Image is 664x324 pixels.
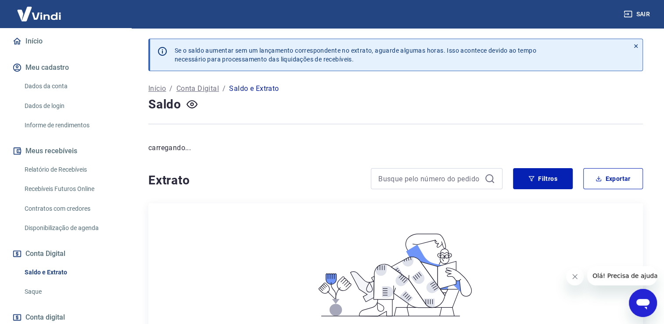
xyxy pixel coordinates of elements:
h4: Saldo [148,96,181,113]
a: Disponibilização de agenda [21,219,121,237]
img: Vindi [11,0,68,27]
a: Dados da conta [21,77,121,95]
a: Informe de rendimentos [21,116,121,134]
p: / [169,83,172,94]
a: Recebíveis Futuros Online [21,180,121,198]
p: carregando... [148,143,643,153]
a: Conta Digital [176,83,219,94]
button: Conta Digital [11,244,121,263]
button: Meus recebíveis [11,141,121,161]
a: Início [11,32,121,51]
iframe: Mensagem da empresa [587,266,657,285]
iframe: Fechar mensagem [566,268,584,285]
a: Início [148,83,166,94]
p: Saldo e Extrato [229,83,279,94]
a: Saldo e Extrato [21,263,121,281]
input: Busque pelo número do pedido [378,172,481,185]
h4: Extrato [148,172,360,189]
button: Sair [622,6,653,22]
p: / [223,83,226,94]
a: Dados de login [21,97,121,115]
a: Saque [21,283,121,301]
button: Filtros [513,168,573,189]
span: Olá! Precisa de ajuda? [5,6,74,13]
button: Meu cadastro [11,58,121,77]
p: Se o saldo aumentar sem um lançamento correspondente no extrato, aguarde algumas horas. Isso acon... [175,46,536,64]
a: Relatório de Recebíveis [21,161,121,179]
a: Contratos com credores [21,200,121,218]
iframe: Botão para abrir a janela de mensagens [629,289,657,317]
span: Conta digital [25,311,65,324]
button: Exportar [583,168,643,189]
